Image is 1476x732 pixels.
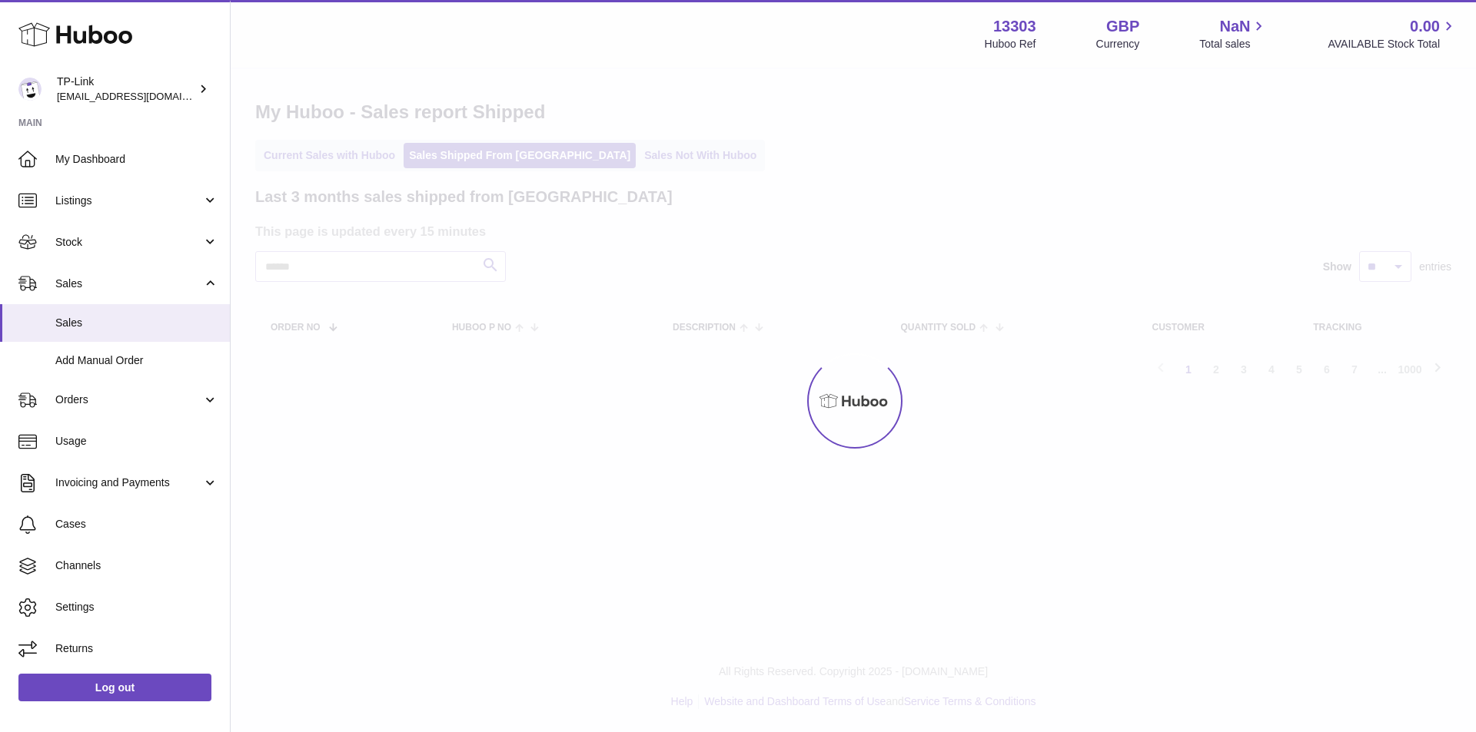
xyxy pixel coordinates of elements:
span: AVAILABLE Stock Total [1328,37,1458,51]
span: 0.00 [1410,16,1440,37]
div: TP-Link [57,75,195,104]
span: Cases [55,517,218,532]
a: 0.00 AVAILABLE Stock Total [1328,16,1458,51]
span: My Dashboard [55,152,218,167]
span: Total sales [1199,37,1268,51]
strong: GBP [1106,16,1139,37]
img: gaby.chen@tp-link.com [18,78,42,101]
strong: 13303 [993,16,1036,37]
div: Huboo Ref [985,37,1036,51]
span: Add Manual Order [55,353,218,368]
span: Sales [55,277,202,291]
span: Stock [55,235,202,250]
a: NaN Total sales [1199,16,1268,51]
span: Settings [55,600,218,614]
span: Sales [55,316,218,330]
span: Usage [55,434,218,449]
span: Invoicing and Payments [55,475,202,490]
a: Log out [18,674,211,701]
span: NaN [1219,16,1250,37]
span: Orders [55,392,202,407]
span: [EMAIL_ADDRESS][DOMAIN_NAME] [57,90,226,102]
div: Currency [1096,37,1140,51]
span: Returns [55,641,218,656]
span: Channels [55,558,218,573]
span: Listings [55,194,202,208]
